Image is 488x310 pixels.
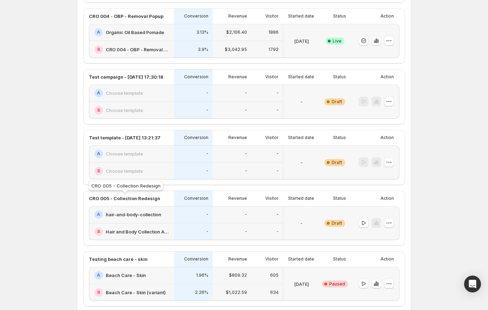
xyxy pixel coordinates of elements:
[226,29,247,35] p: $2,106.40
[97,47,100,52] h2: B
[89,195,160,202] p: CRO 005 - Collection Redesign
[380,74,394,80] p: Action
[300,159,302,166] p: -
[206,229,208,235] p: -
[265,196,279,201] p: Visitor
[206,168,208,174] p: -
[97,290,100,295] h2: B
[195,290,208,295] p: 2.26%
[106,29,164,36] h2: Organic Oil Based Pomade
[184,256,208,262] p: Conversion
[265,256,279,262] p: Visitor
[380,196,394,201] p: Action
[106,46,170,53] h2: CRO 004 - OBP - Removal Popup (variant)
[333,256,346,262] p: Status
[97,229,100,235] h2: B
[184,196,208,201] p: Conversion
[245,168,247,174] p: -
[380,135,394,140] p: Action
[206,90,208,96] p: -
[106,211,161,218] h2: hair-and-body-collection
[333,38,341,44] span: Live
[332,160,342,165] span: Draft
[106,272,146,279] h2: Beach Care - Skin
[270,290,279,295] p: 634
[288,13,314,19] p: Started date
[97,272,100,278] h2: A
[276,90,279,96] p: -
[333,135,346,140] p: Status
[89,73,163,80] p: Test campaign - [DATE] 17:30:18
[198,47,208,52] p: 3.9%
[464,276,481,292] div: Open Intercom Messenger
[97,90,100,96] h2: A
[184,74,208,80] p: Conversion
[270,272,279,278] p: 605
[288,135,314,140] p: Started date
[300,98,302,105] p: -
[97,212,100,217] h2: A
[332,99,342,105] span: Draft
[97,107,100,113] h2: B
[228,256,247,262] p: Revenue
[288,196,314,201] p: Started date
[333,74,346,80] p: Status
[380,13,394,19] p: Action
[184,135,208,140] p: Conversion
[228,135,247,140] p: Revenue
[196,29,208,35] p: 3.13%
[97,151,100,157] h2: A
[288,74,314,80] p: Started date
[106,150,143,157] h2: Choose template
[106,107,143,114] h2: Choose template
[89,134,161,141] p: Test template - [DATE] 13:21:37
[276,229,279,235] p: -
[89,256,148,263] p: Testing beach care - skin
[276,107,279,113] p: -
[206,107,208,113] p: -
[380,256,394,262] p: Action
[265,74,279,80] p: Visitor
[229,272,247,278] p: $809.32
[245,107,247,113] p: -
[225,47,247,52] p: $3,042.95
[106,90,143,97] h2: Choose template
[245,90,247,96] p: -
[268,29,279,35] p: 1886
[196,272,208,278] p: 1.96%
[332,220,342,226] span: Draft
[228,196,247,201] p: Revenue
[206,212,208,217] p: -
[89,13,163,20] p: CRO 004 - OBP - Removal Popup
[288,256,314,262] p: Started date
[276,212,279,217] p: -
[228,74,247,80] p: Revenue
[206,151,208,157] p: -
[276,151,279,157] p: -
[228,13,247,19] p: Revenue
[329,281,345,287] span: Paused
[333,13,346,19] p: Status
[300,220,302,227] p: -
[276,168,279,174] p: -
[294,281,309,288] p: [DATE]
[265,13,279,19] p: Visitor
[245,229,247,235] p: -
[97,29,100,35] h2: A
[333,196,346,201] p: Status
[106,167,143,174] h2: Choose template
[97,168,100,174] h2: B
[245,212,247,217] p: -
[106,228,170,235] h2: Hair and Body Collection AB Test
[184,13,208,19] p: Conversion
[245,151,247,157] p: -
[268,47,279,52] p: 1792
[106,289,166,296] h2: Beach Care - Skin (variant)
[294,38,309,45] p: [DATE]
[226,290,247,295] p: $1,022.59
[265,135,279,140] p: Visitor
